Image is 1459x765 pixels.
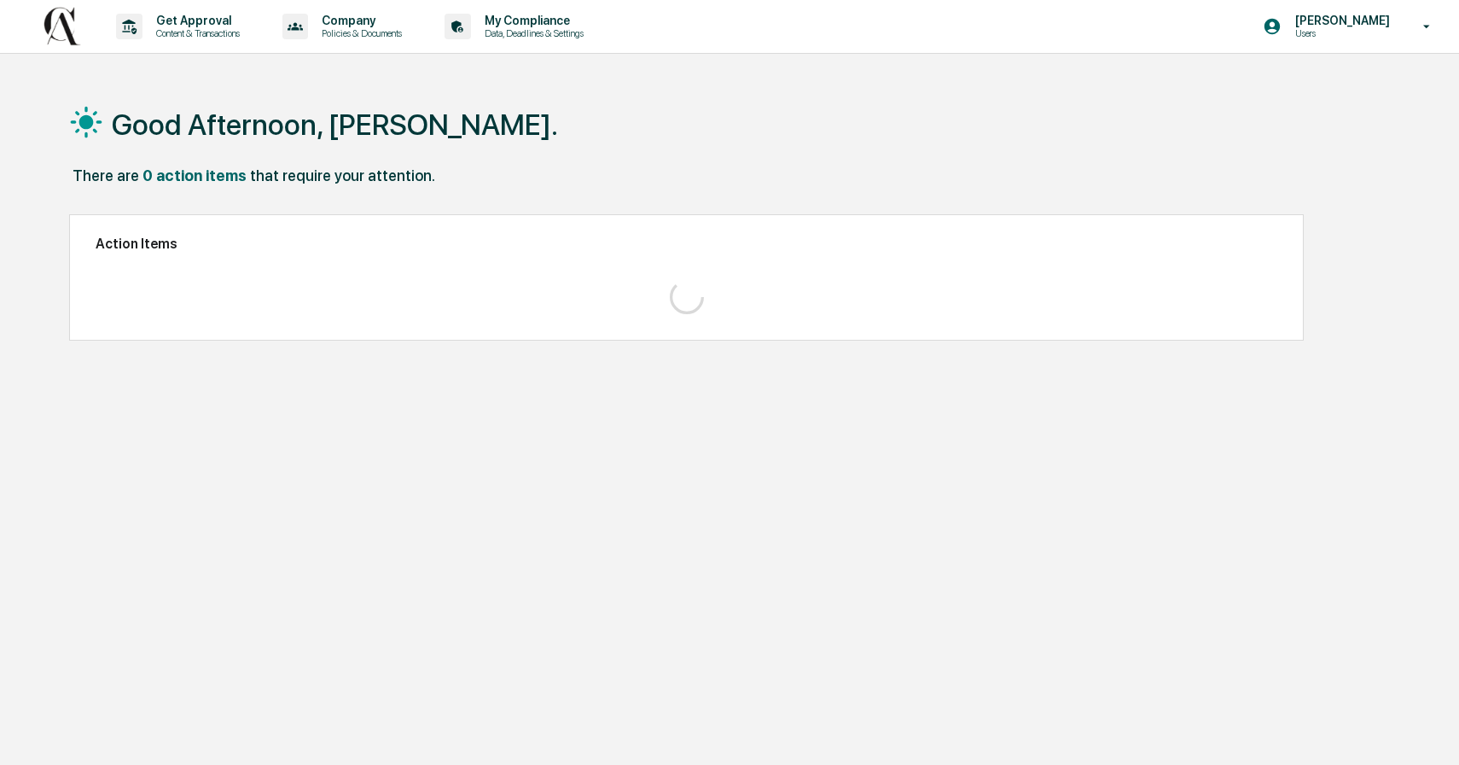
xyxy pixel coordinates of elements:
p: Content & Transactions [142,27,248,39]
p: [PERSON_NAME] [1282,14,1398,27]
div: There are [73,166,139,184]
p: My Compliance [471,14,592,27]
p: Users [1282,27,1398,39]
p: Data, Deadlines & Settings [471,27,592,39]
p: Company [308,14,410,27]
div: that require your attention. [250,166,435,184]
p: Get Approval [142,14,248,27]
p: Policies & Documents [308,27,410,39]
h2: Action Items [96,236,1277,252]
img: logo [41,7,82,45]
h1: Good Afternoon, [PERSON_NAME]. [112,108,558,142]
div: 0 action items [142,166,247,184]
